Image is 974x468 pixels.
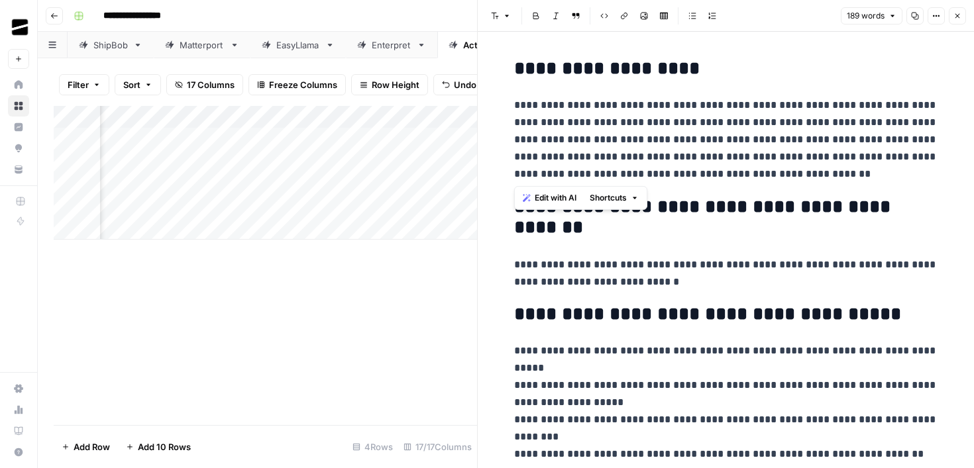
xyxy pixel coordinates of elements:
a: Usage [8,399,29,420]
span: Filter [68,78,89,91]
span: Shortcuts [590,192,627,204]
button: Undo [433,74,485,95]
span: Add Row [74,440,110,453]
a: Enterpret [346,32,437,58]
button: Add Row [54,436,118,457]
span: 17 Columns [187,78,235,91]
button: Row Height [351,74,428,95]
a: ShipBob [68,32,154,58]
button: Add 10 Rows [118,436,199,457]
div: Matterport [180,38,225,52]
a: ActiveCampaign [437,32,558,58]
a: Home [8,74,29,95]
button: 17 Columns [166,74,243,95]
div: 4 Rows [347,436,398,457]
div: ShipBob [93,38,128,52]
img: OGM Logo [8,15,32,39]
div: Enterpret [372,38,411,52]
a: Insights [8,117,29,138]
a: EasyLlama [250,32,346,58]
a: Settings [8,378,29,399]
a: Opportunities [8,138,29,159]
span: Sort [123,78,140,91]
span: Freeze Columns [269,78,337,91]
div: ActiveCampaign [463,38,532,52]
button: Edit with AI [517,189,582,207]
button: Shortcuts [584,189,644,207]
a: Learning Hub [8,420,29,442]
a: Browse [8,95,29,117]
a: Matterport [154,32,250,58]
button: Sort [115,74,161,95]
div: 17/17 Columns [398,436,477,457]
span: Add 10 Rows [138,440,191,453]
button: Help + Support [8,442,29,463]
a: Your Data [8,159,29,180]
button: 189 words [841,7,902,24]
span: Edit with AI [535,192,576,204]
span: Undo [454,78,476,91]
div: EasyLlama [276,38,320,52]
button: Freeze Columns [248,74,346,95]
button: Workspace: OGM [8,11,29,44]
span: Row Height [372,78,419,91]
button: Filter [59,74,109,95]
span: 189 words [847,10,885,22]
